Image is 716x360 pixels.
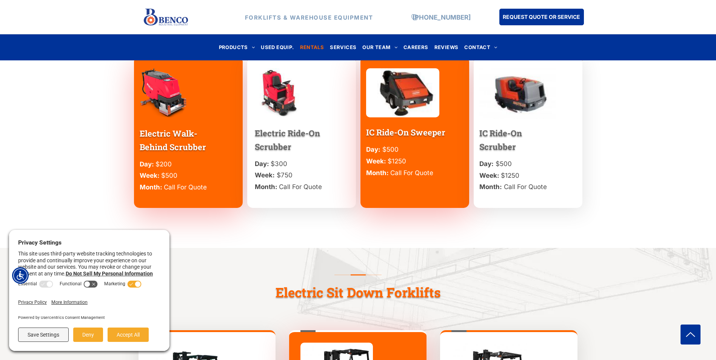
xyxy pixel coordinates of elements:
span: $200 [156,160,172,168]
span: Electric Ride-On Scrubber [255,128,320,152]
span: REQUEST QUOTE OR SERVICE [503,10,580,24]
span: Electric Sit Down Forklifts [276,283,441,301]
a: SERVICES [327,42,359,52]
span: $1250 [501,172,519,179]
span: Day: [366,146,380,153]
strong: FORKLIFTS & WAREHOUSE EQUIPMENT [245,14,373,21]
span: Month: [140,183,162,191]
a: RENTALS [297,42,327,52]
span: Call For Quote [279,183,322,191]
a: CONTACT [461,42,500,52]
span: Electric Walk-Behind Scrubber [140,128,206,152]
span: Week: [479,172,499,179]
span: IC Ride-On Sweeper [366,127,445,138]
span: Day: [479,160,494,168]
span: Call For Quote [164,183,207,191]
a: USED EQUIP. [258,42,297,52]
img: bencoindustrial [255,68,304,118]
span: Day: [255,160,269,168]
span: Week: [366,157,386,165]
a: [PHONE_NUMBER] [413,13,471,21]
span: $500 [382,146,399,153]
span: Month: [255,183,277,191]
span: $500 [496,160,512,168]
a: REVIEWS [431,42,462,52]
a: OUR TEAM [359,42,400,52]
span: Month: [366,169,389,177]
span: $1250 [388,157,406,165]
span: IC Ride-On Scrubber [479,128,522,152]
span: Call For Quote [504,183,547,191]
span: Call For Quote [390,169,433,177]
span: Month: [479,183,502,191]
span: $300 [271,160,287,168]
div: Accessibility Menu [12,267,29,284]
a: REQUEST QUOTE OR SERVICE [499,9,584,25]
span: Week: [255,171,275,179]
span: $500 [161,172,177,179]
span: $750 [277,171,293,179]
span: Week: [140,172,160,179]
span: Day: [140,160,154,168]
a: PRODUCTS [216,42,258,52]
a: CAREERS [400,42,431,52]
